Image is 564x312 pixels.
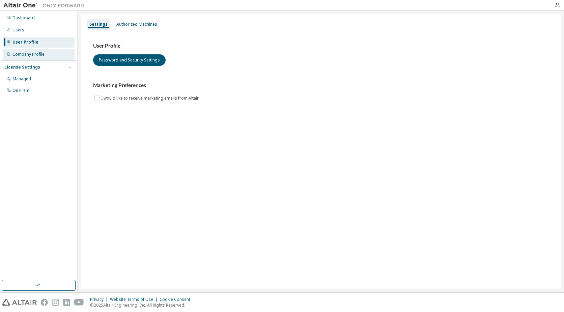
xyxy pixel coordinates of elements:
[12,27,24,33] div: Users
[93,82,548,89] h3: Marketing Preferences
[4,64,40,70] div: License Settings
[160,297,194,302] div: Cookie Consent
[12,52,45,57] div: Company Profile
[2,299,37,306] img: altair_logo.svg
[12,76,31,82] div: Managed
[101,94,200,102] label: I would like to receive marketing emails from Altair
[41,299,48,306] img: facebook.svg
[12,88,29,93] div: On Prem
[116,22,157,27] div: Authorized Machines
[89,22,108,27] div: Settings
[90,302,194,308] p: © 2025 Altair Engineering, Inc. All Rights Reserved.
[63,299,70,306] img: linkedin.svg
[12,15,35,21] div: Dashboard
[93,54,166,66] button: Password and Security Settings
[3,2,88,9] img: Altair One
[74,299,84,306] img: youtube.svg
[110,297,160,302] div: Website Terms of Use
[90,297,110,302] div: Privacy
[93,43,548,49] h3: User Profile
[52,299,59,306] img: instagram.svg
[12,40,38,45] div: User Profile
